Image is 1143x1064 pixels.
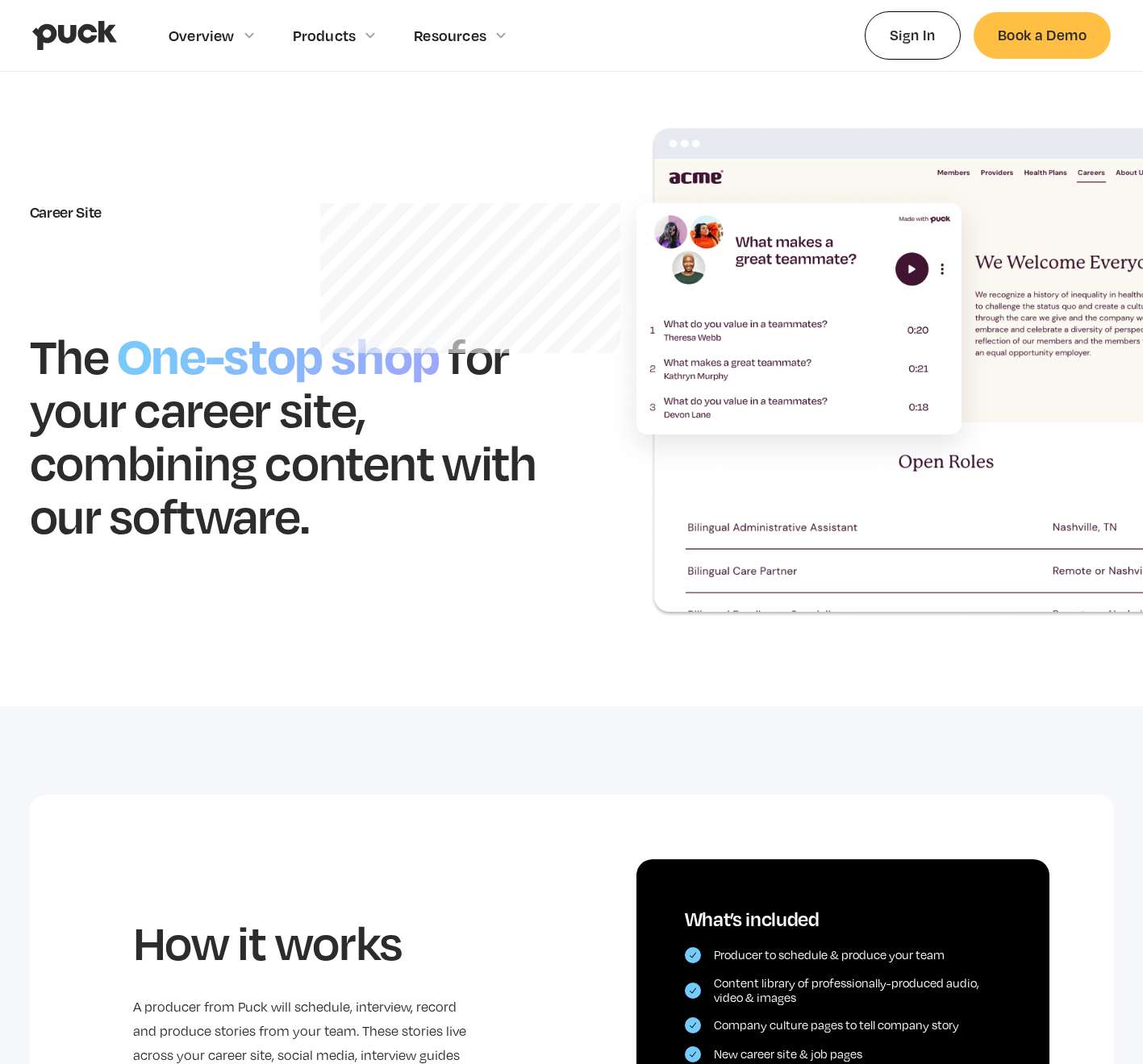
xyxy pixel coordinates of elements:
[293,27,357,44] div: Products
[30,325,109,385] h1: The
[133,913,469,970] h2: How it works
[414,27,486,44] div: Resources
[690,987,696,994] img: Checkmark icon
[169,27,235,44] div: Overview
[109,318,448,388] h1: One-stop shop
[690,952,696,958] img: Checkmark icon
[690,1051,696,1058] img: Checkmark icon
[30,325,536,544] h1: for your career site, combining content with our software.
[690,1022,696,1029] img: Checkmark icon
[685,908,1001,931] div: What’s included
[714,1047,862,1062] div: New career site & job pages
[865,11,961,59] a: Sign In
[30,203,540,221] div: Career Site
[974,12,1111,58] a: Book a Demo
[714,976,1001,1004] div: Content library of professionally-produced audio, video & images
[714,948,945,962] div: Producer to schedule & produce your team
[714,1018,959,1033] div: Company culture pages to tell company story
